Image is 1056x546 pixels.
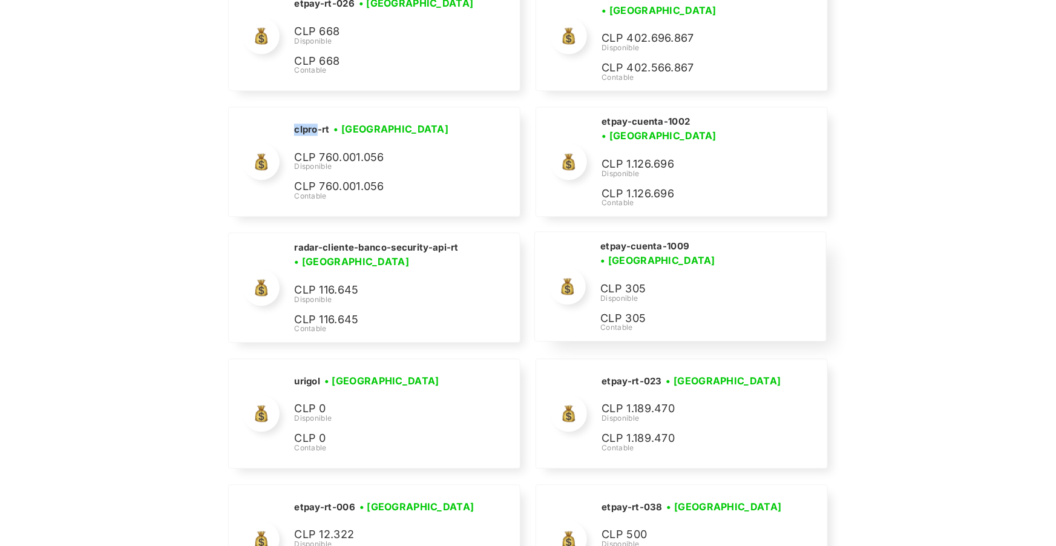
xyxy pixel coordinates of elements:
p: CLP 668 [294,23,476,41]
div: Contable [602,442,785,453]
p: CLP 305 [600,310,782,327]
p: CLP 116.645 [294,311,476,329]
h3: • [GEOGRAPHIC_DATA] [602,3,717,18]
h3: • [GEOGRAPHIC_DATA] [600,253,715,268]
div: Contable [294,442,476,453]
div: Contable [602,197,812,208]
div: Contable [294,323,505,334]
div: Contable [600,322,811,333]
p: CLP 402.566.867 [602,59,783,77]
h2: etpay-rt-006 [294,501,355,513]
p: CLP 500 [602,526,783,544]
h3: • [GEOGRAPHIC_DATA] [294,254,409,269]
h2: urigol [294,375,320,387]
p: CLP 1.126.696 [602,156,783,173]
p: CLP 668 [294,53,476,70]
p: CLP 760.001.056 [294,178,476,196]
p: CLP 402.696.867 [602,30,783,47]
h3: • [GEOGRAPHIC_DATA] [334,122,449,136]
h3: • [GEOGRAPHIC_DATA] [602,128,717,143]
div: Contable [294,65,477,76]
div: Disponible [294,36,477,47]
p: CLP 0 [294,430,476,447]
div: Disponible [602,168,812,179]
h2: etpay-cuenta-1002 [602,116,690,128]
p: CLP 1.189.470 [602,430,783,447]
h3: • [GEOGRAPHIC_DATA] [359,499,474,514]
p: CLP 116.645 [294,281,476,299]
h2: clpro-rt [294,123,329,136]
h2: etpay-rt-023 [602,375,662,387]
div: Contable [294,191,476,202]
p: CLP 1.126.696 [602,185,783,203]
div: Disponible [602,413,785,424]
div: Disponible [294,413,476,424]
h2: radar-cliente-banco-security-api-rt [294,242,459,254]
p: CLP 1.189.470 [602,400,783,418]
h3: • [GEOGRAPHIC_DATA] [666,373,781,388]
h3: • [GEOGRAPHIC_DATA] [667,499,782,514]
div: Contable [602,72,812,83]
p: CLP 12.322 [294,526,476,544]
h3: • [GEOGRAPHIC_DATA] [324,373,439,388]
h2: etpay-rt-038 [602,501,663,513]
div: Disponible [294,294,505,305]
p: CLP 0 [294,400,476,418]
div: Disponible [602,42,812,53]
div: Disponible [294,161,476,172]
p: CLP 760.001.056 [294,149,476,166]
h2: etpay-cuenta-1009 [600,240,689,252]
p: CLP 305 [600,280,782,298]
div: Disponible [600,293,811,304]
